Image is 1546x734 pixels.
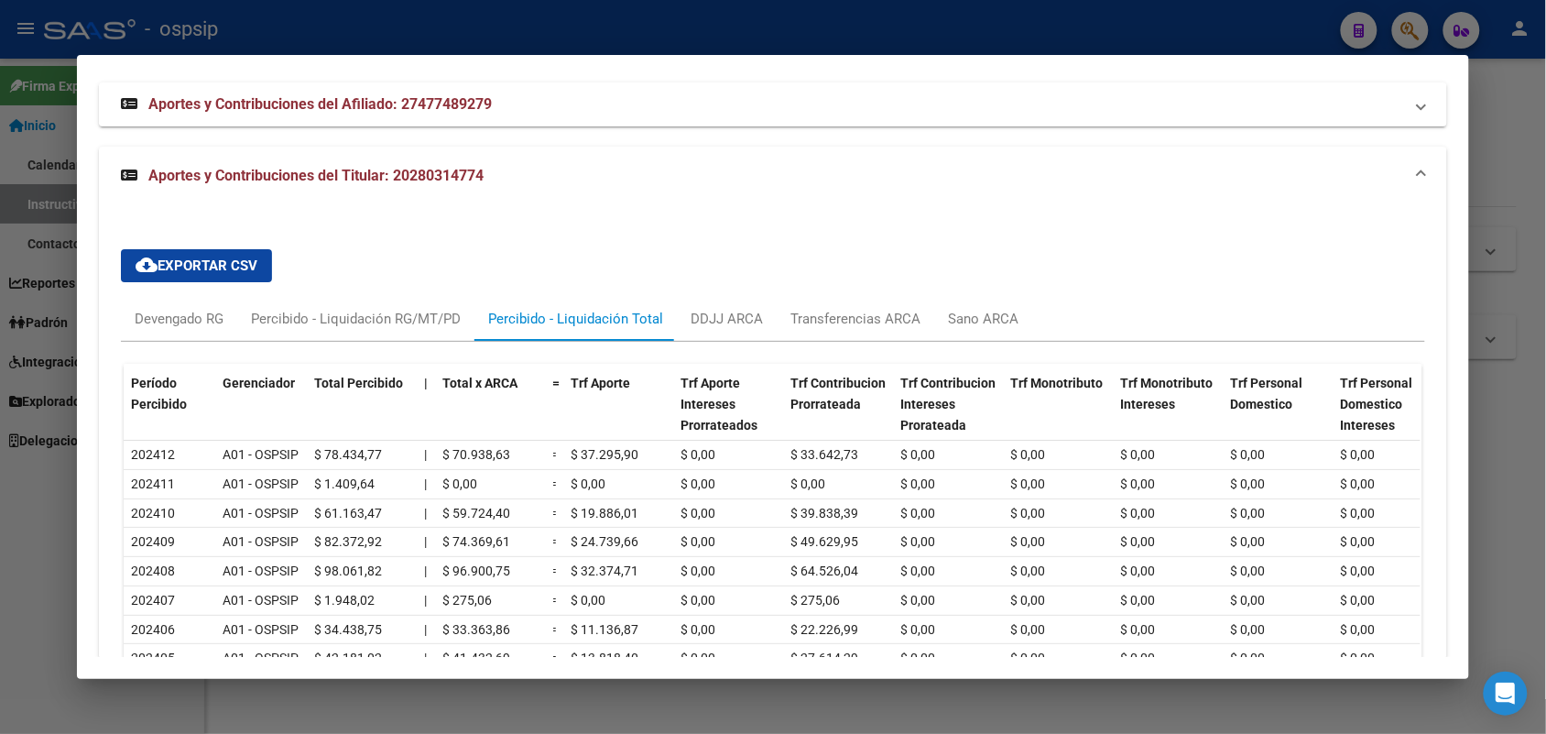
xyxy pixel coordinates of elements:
span: Aportes y Contribuciones del Titular: 20280314774 [148,167,484,184]
span: = [552,447,560,462]
span: $ 0,00 [900,622,935,637]
datatable-header-cell: Trf Aporte Intereses Prorrateados [673,364,783,466]
span: Gerenciador [223,376,295,390]
span: A01 - OSPSIP [223,477,299,491]
datatable-header-cell: | [417,364,435,466]
datatable-header-cell: Trf Personal Domestico [1223,364,1333,466]
datatable-header-cell: Trf Monotributo [1003,364,1113,466]
span: $ 0,00 [1230,447,1265,462]
span: $ 0,00 [1010,564,1045,578]
span: | [424,477,427,491]
span: $ 24.739,66 [571,534,638,549]
mat-icon: cloud_download [136,254,158,276]
span: 202406 [131,622,175,637]
span: Trf Personal Domestico Intereses [1340,376,1412,433]
span: Trf Monotributo [1010,376,1103,390]
datatable-header-cell: Gerenciador [215,364,307,466]
span: $ 19.886,01 [571,506,638,520]
span: $ 98.061,82 [314,564,382,578]
span: | [424,447,427,462]
span: $ 33.642,73 [790,447,858,462]
span: $ 82.372,92 [314,534,382,549]
span: $ 0,00 [790,477,825,491]
span: $ 0,00 [900,506,935,520]
div: Devengado RG [135,309,223,329]
span: $ 0,00 [1340,564,1375,578]
span: Trf Contribucion Intereses Prorateada [900,376,996,433]
span: Trf Contribucion Prorrateada [790,376,886,411]
span: $ 1.948,02 [314,593,375,608]
datatable-header-cell: Período Percibido [124,364,215,466]
span: $ 0,00 [1010,534,1045,549]
span: $ 0,00 [1120,651,1155,665]
span: 202405 [131,651,175,665]
span: $ 0,00 [1340,622,1375,637]
span: $ 27.614,29 [790,651,858,665]
span: $ 0,00 [1120,447,1155,462]
datatable-header-cell: Trf Aporte [563,364,673,466]
span: Trf Aporte Intereses Prorrateados [680,376,757,433]
span: $ 0,00 [1230,593,1265,608]
span: = [552,651,560,665]
span: $ 0,00 [680,564,715,578]
span: A01 - OSPSIP [223,651,299,665]
span: Trf Monotributo Intereses [1120,376,1213,411]
span: $ 0,00 [680,477,715,491]
span: $ 0,00 [900,593,935,608]
span: $ 0,00 [1340,534,1375,549]
span: $ 49.629,95 [790,534,858,549]
span: $ 37.295,90 [571,447,638,462]
span: $ 0,00 [680,506,715,520]
span: A01 - OSPSIP [223,622,299,637]
span: $ 0,00 [1340,506,1375,520]
span: $ 78.434,77 [314,447,382,462]
span: | [424,564,427,578]
span: $ 0,00 [1010,593,1045,608]
span: $ 0,00 [1010,622,1045,637]
span: $ 0,00 [1010,651,1045,665]
span: $ 0,00 [1120,506,1155,520]
span: $ 74.369,61 [442,534,510,549]
span: | [424,622,427,637]
span: $ 0,00 [1120,534,1155,549]
span: $ 0,00 [1230,534,1265,549]
span: = [552,622,560,637]
datatable-header-cell: Trf Monotributo Intereses [1113,364,1223,466]
span: A01 - OSPSIP [223,534,299,549]
span: $ 0,00 [1230,564,1265,578]
datatable-header-cell: Total x ARCA [435,364,545,466]
span: $ 13.818,40 [571,651,638,665]
div: Transferencias ARCA [790,309,920,329]
span: 202408 [131,564,175,578]
datatable-header-cell: = [545,364,563,466]
span: $ 0,00 [1340,477,1375,491]
mat-expansion-panel-header: Aportes y Contribuciones del Titular: 20280314774 [99,147,1446,205]
span: $ 42.181,02 [314,651,382,665]
span: $ 0,00 [680,534,715,549]
datatable-header-cell: Total Percibido [307,364,417,466]
span: $ 275,06 [790,593,840,608]
span: $ 0,00 [1120,564,1155,578]
button: Exportar CSV [121,249,272,282]
span: $ 41.432,69 [442,651,510,665]
span: Período Percibido [131,376,187,411]
span: | [424,593,427,608]
span: | [424,651,427,665]
span: $ 0,00 [900,477,935,491]
span: $ 0,00 [1120,477,1155,491]
span: $ 96.900,75 [442,564,510,578]
div: Open Intercom Messenger [1484,672,1528,716]
span: $ 0,00 [900,534,935,549]
span: Exportar CSV [136,257,257,274]
span: $ 0,00 [1010,506,1045,520]
span: $ 0,00 [680,447,715,462]
span: $ 0,00 [1340,447,1375,462]
span: $ 61.163,47 [314,506,382,520]
span: A01 - OSPSIP [223,593,299,608]
span: $ 70.938,63 [442,447,510,462]
span: = [552,506,560,520]
div: Percibido - Liquidación RG/MT/PD [251,309,461,329]
mat-expansion-panel-header: Aportes y Contribuciones del Afiliado: 27477489279 [99,82,1446,126]
span: $ 0,00 [1010,477,1045,491]
span: = [552,477,560,491]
